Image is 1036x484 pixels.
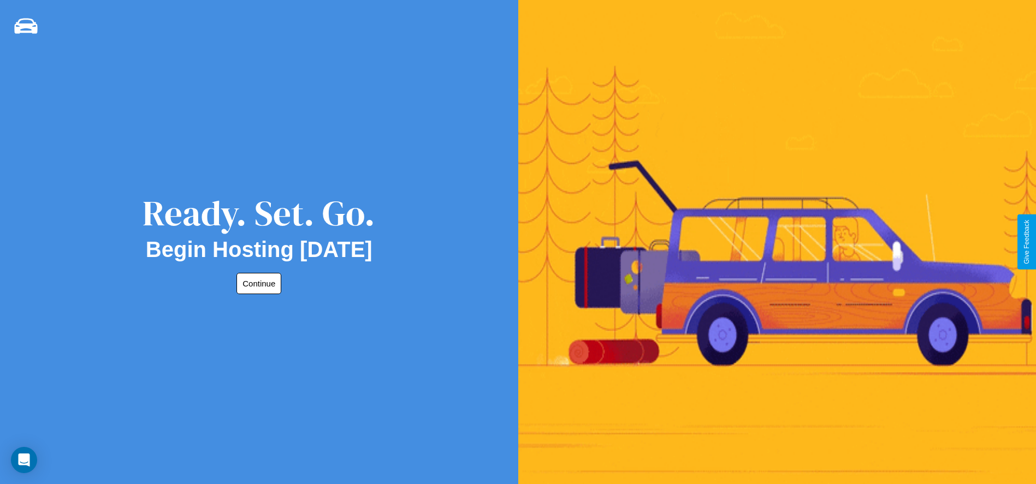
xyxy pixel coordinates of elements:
h2: Begin Hosting [DATE] [146,237,372,262]
div: Open Intercom Messenger [11,447,37,473]
div: Ready. Set. Go. [143,189,375,237]
div: Give Feedback [1023,220,1031,264]
button: Continue [236,273,281,294]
